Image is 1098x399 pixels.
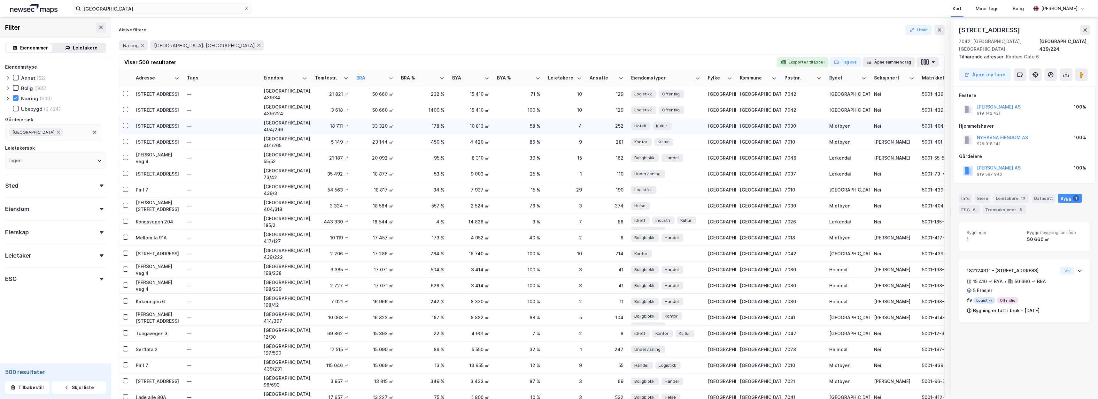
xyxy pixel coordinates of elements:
[40,95,52,102] div: (500)
[9,157,21,164] div: Ingen
[631,75,692,81] div: Eiendomstyper
[708,234,732,241] div: [GEOGRAPHIC_DATA]
[665,266,679,273] span: Handel
[401,107,445,113] div: 1400 %
[922,107,965,113] div: 5001-439-224-0-0
[136,151,179,165] div: [PERSON_NAME] veg 4
[922,75,958,81] div: Matrikkel
[1073,195,1079,201] div: 1
[5,144,35,152] div: Leietakersøk
[680,217,692,224] span: Kultur
[315,266,349,273] div: 3 385 ㎡
[315,250,349,257] div: 2 206 ㎡
[452,234,489,241] div: 4 052 ㎡
[136,91,179,97] div: [STREET_ADDRESS]
[452,170,489,177] div: 9 003 ㎡
[708,170,732,177] div: [GEOGRAPHIC_DATA]
[315,123,349,129] div: 18 711 ㎡
[136,107,179,113] div: [STREET_ADDRESS]
[785,75,814,81] div: Postnr.
[187,153,256,163] div: —
[187,137,256,147] div: —
[959,122,1090,130] div: Hjemmelshaver
[971,207,978,213] div: 6
[1074,134,1086,141] div: 100%
[356,139,393,145] div: 23 144 ㎡
[154,42,255,49] span: [GEOGRAPHIC_DATA]: [GEOGRAPHIC_DATA]
[967,267,1058,275] div: 182124311 - [STREET_ADDRESS]
[401,234,445,241] div: 173 %
[187,233,256,243] div: —
[81,4,244,13] input: Søk på adresse, matrikkel, gårdeiere, leietakere eller personer
[922,139,965,145] div: 5001-401-265-0-0
[187,89,256,99] div: —
[401,266,445,273] div: 504 %
[590,202,623,209] div: 374
[634,91,652,97] span: Logistikk
[922,250,965,257] div: 5001-439-222-0-0
[123,42,139,49] span: Næring
[590,218,623,225] div: 86
[1060,267,1075,275] button: Vis
[959,153,1090,160] div: Gårdeiere
[740,234,777,241] div: [GEOGRAPHIC_DATA]
[187,249,256,259] div: —
[548,107,582,113] div: 10
[187,121,256,131] div: —
[1013,5,1024,12] div: Bolig
[315,234,349,241] div: 10 119 ㎡
[829,107,866,113] div: [GEOGRAPHIC_DATA]
[136,170,179,177] div: [STREET_ADDRESS]
[136,139,179,145] div: [STREET_ADDRESS]
[356,154,393,161] div: 20 092 ㎡
[708,186,732,193] div: [GEOGRAPHIC_DATA]
[829,75,859,81] div: Bydel
[862,57,916,67] button: Åpne sammendrag
[5,381,49,394] button: Tilbakestill
[874,266,914,273] div: [PERSON_NAME]
[976,5,999,12] div: Mine Tags
[548,266,582,273] div: 3
[785,123,822,129] div: 7030
[740,107,777,113] div: [GEOGRAPHIC_DATA]
[356,186,393,193] div: 18 817 ㎡
[874,139,914,145] div: [PERSON_NAME]
[874,170,914,177] div: Nei
[708,154,732,161] div: [GEOGRAPHIC_DATA]
[590,250,623,257] div: 714
[959,25,1021,35] div: [STREET_ADDRESS]
[1058,194,1082,203] div: Bygg
[401,154,445,161] div: 95 %
[264,87,307,101] div: [GEOGRAPHIC_DATA], 439/34
[874,107,914,113] div: Nei
[21,106,43,112] div: Ubebygd
[993,194,1029,203] div: Leietakere
[830,57,861,67] button: Tag alle
[497,266,540,273] div: 100 %
[1017,207,1024,213] div: 5
[315,139,349,145] div: 5 149 ㎡
[5,116,33,124] div: Gårdeiersøk
[21,85,33,91] div: Bolig
[548,91,582,97] div: 10
[548,202,582,209] div: 3
[452,186,489,193] div: 7 937 ㎡
[959,68,1011,81] button: Åpne i ny fane
[5,182,19,190] div: Sted
[187,217,256,227] div: —
[785,250,822,257] div: 7042
[401,250,445,257] div: 784 %
[708,218,732,225] div: [GEOGRAPHIC_DATA]
[5,22,20,33] div: Filter
[874,186,914,193] div: Nei
[665,154,679,161] span: Handel
[785,218,822,225] div: 7026
[264,247,307,260] div: [GEOGRAPHIC_DATA], 439/222
[452,139,489,145] div: 4 420 ㎡
[20,44,48,52] div: Eiendommer
[967,230,1022,235] span: Bygninger
[401,91,445,97] div: 232 %
[967,236,1022,243] div: 1
[264,231,307,245] div: [GEOGRAPHIC_DATA], 417/127
[452,218,489,225] div: 14 828 ㎡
